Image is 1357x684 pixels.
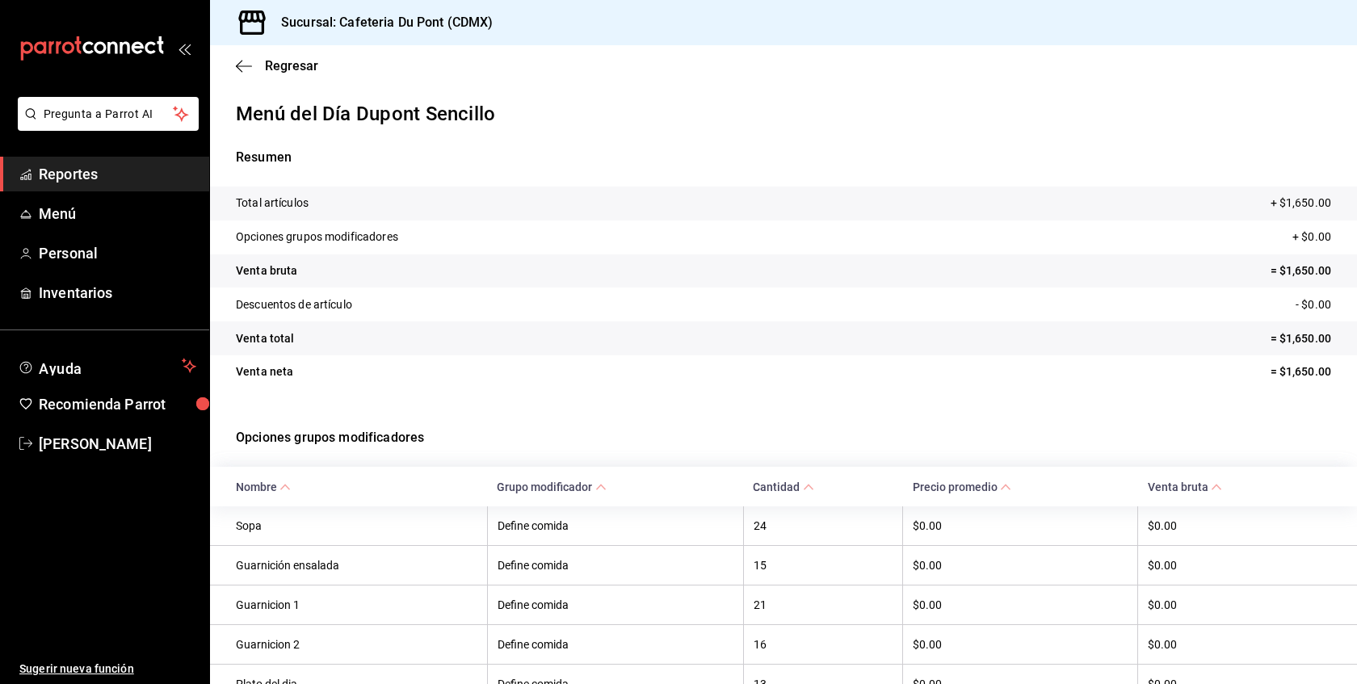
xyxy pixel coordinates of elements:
[487,506,743,546] th: Define comida
[18,97,199,131] button: Pregunta a Parrot AI
[743,585,902,624] th: 21
[236,195,309,212] p: Total artículos
[753,480,813,493] span: Cantidad
[265,58,318,73] span: Regresar
[39,242,196,264] span: Personal
[39,163,196,185] span: Reportes
[1271,363,1331,380] p: = $1,650.00
[236,58,318,73] button: Regresar
[1138,506,1357,546] th: $0.00
[497,480,606,493] span: Grupo modificador
[743,545,902,585] th: 15
[903,545,1138,585] th: $0.00
[1271,330,1331,347] p: = $1,650.00
[487,545,743,585] th: Define comida
[39,433,196,455] span: [PERSON_NAME]
[903,585,1138,624] th: $0.00
[210,585,487,624] th: Guarnicion 1
[39,203,196,225] span: Menú
[903,624,1138,664] th: $0.00
[1138,585,1357,624] th: $0.00
[236,409,1331,467] p: Opciones grupos modificadores
[39,356,175,376] span: Ayuda
[19,661,196,678] span: Sugerir nueva función
[487,585,743,624] th: Define comida
[236,229,398,245] p: Opciones grupos modificadores
[1292,229,1331,245] p: + $0.00
[236,363,293,380] p: Venta neta
[236,480,291,493] span: Nombre
[210,545,487,585] th: Guarnición ensalada
[743,624,902,664] th: 16
[236,99,1331,128] p: Menú del Día Dupont Sencillo
[39,393,196,415] span: Recomienda Parrot
[1148,480,1222,493] span: Venta bruta
[210,624,487,664] th: Guarnicion 2
[1296,296,1331,313] p: - $0.00
[210,506,487,546] th: Sopa
[913,480,1011,493] span: Precio promedio
[236,330,294,347] p: Venta total
[236,262,297,279] p: Venta bruta
[743,506,902,546] th: 24
[11,117,199,134] a: Pregunta a Parrot AI
[1138,624,1357,664] th: $0.00
[1271,195,1331,212] p: + $1,650.00
[903,506,1138,546] th: $0.00
[487,624,743,664] th: Define comida
[39,282,196,304] span: Inventarios
[236,148,1331,167] p: Resumen
[268,13,493,32] h3: Sucursal: Cafeteria Du Pont (CDMX)
[236,296,352,313] p: Descuentos de artículo
[1138,545,1357,585] th: $0.00
[44,106,174,123] span: Pregunta a Parrot AI
[178,42,191,55] button: open_drawer_menu
[1271,262,1331,279] p: = $1,650.00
